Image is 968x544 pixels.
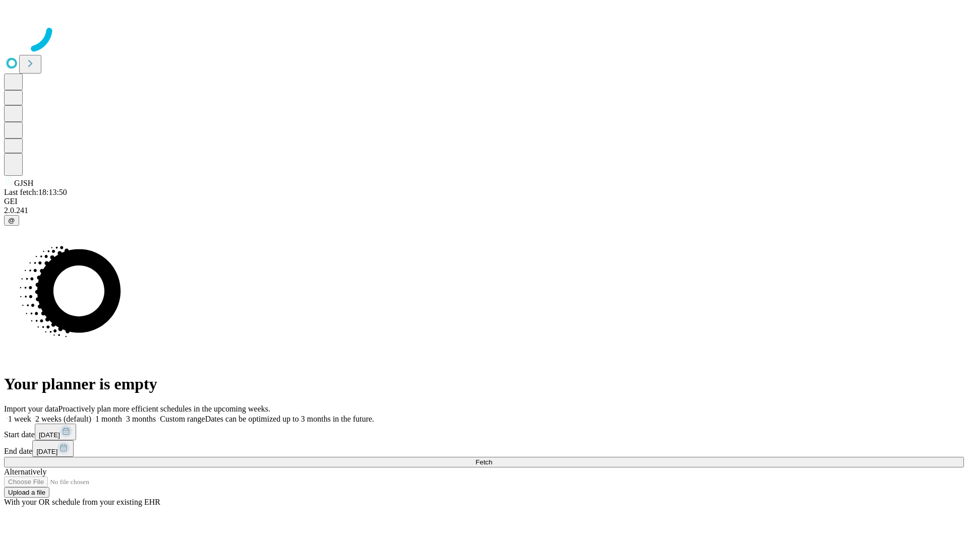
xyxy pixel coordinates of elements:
[4,440,964,457] div: End date
[160,415,205,423] span: Custom range
[14,179,33,187] span: GJSH
[4,457,964,467] button: Fetch
[35,424,76,440] button: [DATE]
[58,404,270,413] span: Proactively plan more efficient schedules in the upcoming weeks.
[4,498,160,506] span: With your OR schedule from your existing EHR
[35,415,91,423] span: 2 weeks (default)
[8,217,15,224] span: @
[4,215,19,226] button: @
[95,415,122,423] span: 1 month
[4,404,58,413] span: Import your data
[39,431,60,439] span: [DATE]
[4,197,964,206] div: GEI
[4,424,964,440] div: Start date
[4,206,964,215] div: 2.0.241
[4,375,964,393] h1: Your planner is empty
[205,415,374,423] span: Dates can be optimized up to 3 months in the future.
[32,440,74,457] button: [DATE]
[4,188,67,196] span: Last fetch: 18:13:50
[126,415,156,423] span: 3 months
[36,448,57,455] span: [DATE]
[4,467,46,476] span: Alternatively
[475,458,492,466] span: Fetch
[8,415,31,423] span: 1 week
[4,487,49,498] button: Upload a file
